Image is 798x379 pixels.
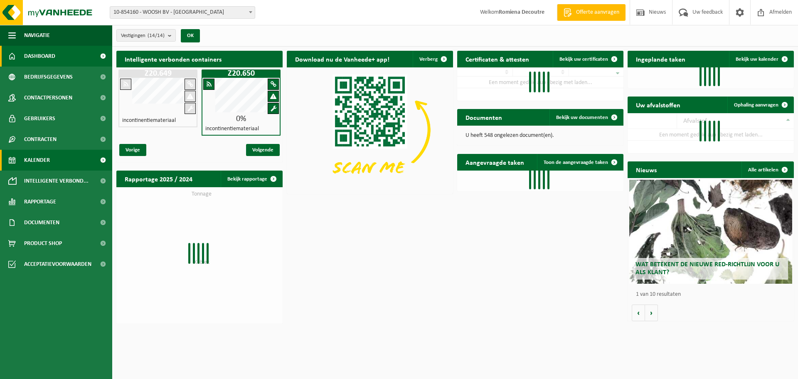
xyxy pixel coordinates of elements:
[632,305,645,321] button: Vorige
[553,51,623,67] a: Bekijk uw certificaten
[202,115,280,123] div: 0%
[556,115,608,120] span: Bekijk uw documenten
[645,305,658,321] button: Volgende
[122,118,176,124] h4: incontinentiemateriaal
[287,67,453,192] img: Download de VHEPlus App
[457,109,510,125] h2: Documenten
[121,69,195,78] h1: Z20.649
[628,97,689,113] h2: Uw afvalstoffen
[457,154,532,170] h2: Aangevraagde taken
[419,57,438,62] span: Verberg
[181,29,200,42] button: OK
[557,4,626,21] a: Offerte aanvragen
[465,133,615,139] p: U heeft 548 ongelezen document(en).
[499,9,544,15] strong: Romiena Decoutre
[736,57,778,62] span: Bekijk uw kalender
[635,261,779,276] span: Wat betekent de nieuwe RED-richtlijn voor u als klant?
[221,171,282,187] a: Bekijk rapportage
[24,254,91,275] span: Acceptatievoorwaarden
[544,160,608,165] span: Toon de aangevraagde taken
[119,144,146,156] span: Vorige
[24,171,89,191] span: Intelligente verbond...
[24,150,50,171] span: Kalender
[110,6,255,19] span: 10-854160 - WOOSH BV - GENT
[628,161,665,178] h2: Nieuws
[116,29,176,42] button: Vestigingen(14/14)
[636,292,790,297] p: 1 van 10 resultaten
[734,102,778,108] span: Ophaling aanvragen
[628,51,694,67] h2: Ingeplande taken
[24,46,55,67] span: Dashboard
[205,126,259,132] h4: incontinentiemateriaal
[116,51,283,67] h2: Intelligente verbonden containers
[24,108,55,129] span: Gebruikers
[24,87,72,108] span: Contactpersonen
[24,233,62,254] span: Product Shop
[413,51,452,67] button: Verberg
[24,25,50,46] span: Navigatie
[110,7,255,18] span: 10-854160 - WOOSH BV - GENT
[24,67,73,87] span: Bedrijfsgegevens
[24,129,57,150] span: Contracten
[574,8,621,17] span: Offerte aanvragen
[287,51,398,67] h2: Download nu de Vanheede+ app!
[246,144,280,156] span: Volgende
[559,57,608,62] span: Bekijk uw certificaten
[727,97,793,113] a: Ophaling aanvragen
[729,51,793,67] a: Bekijk uw kalender
[204,69,278,78] h1: Z20.650
[148,33,165,38] count: (14/14)
[549,109,623,126] a: Bekijk uw documenten
[116,171,201,187] h2: Rapportage 2025 / 2024
[457,51,537,67] h2: Certificaten & attesten
[24,191,56,212] span: Rapportage
[629,180,792,284] a: Wat betekent de nieuwe RED-richtlijn voor u als klant?
[537,154,623,171] a: Toon de aangevraagde taken
[741,161,793,178] a: Alle artikelen
[24,212,59,233] span: Documenten
[121,30,165,42] span: Vestigingen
